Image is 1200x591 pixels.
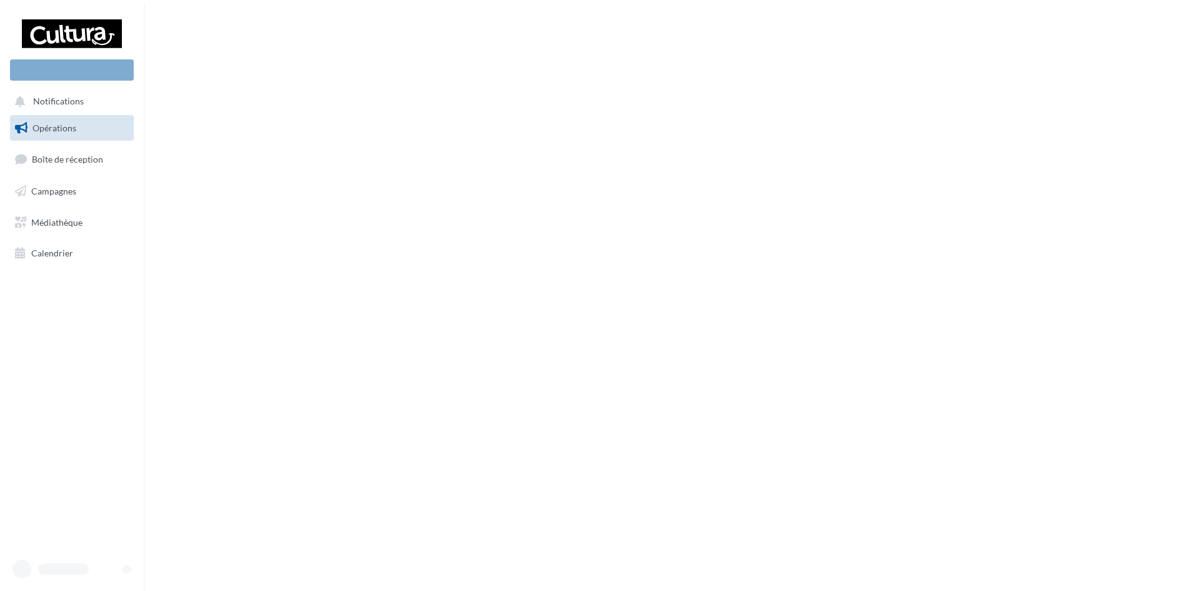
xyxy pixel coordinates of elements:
a: Médiathèque [7,210,136,236]
a: Opérations [7,115,136,141]
span: Notifications [33,96,84,107]
span: Médiathèque [31,216,82,227]
div: Nouvelle campagne [10,59,134,81]
span: Boîte de réception [32,154,103,164]
span: Campagnes [31,186,76,196]
span: Calendrier [31,248,73,258]
span: Opérations [32,123,76,133]
a: Campagnes [7,178,136,205]
a: Calendrier [7,240,136,266]
a: Boîte de réception [7,146,136,173]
